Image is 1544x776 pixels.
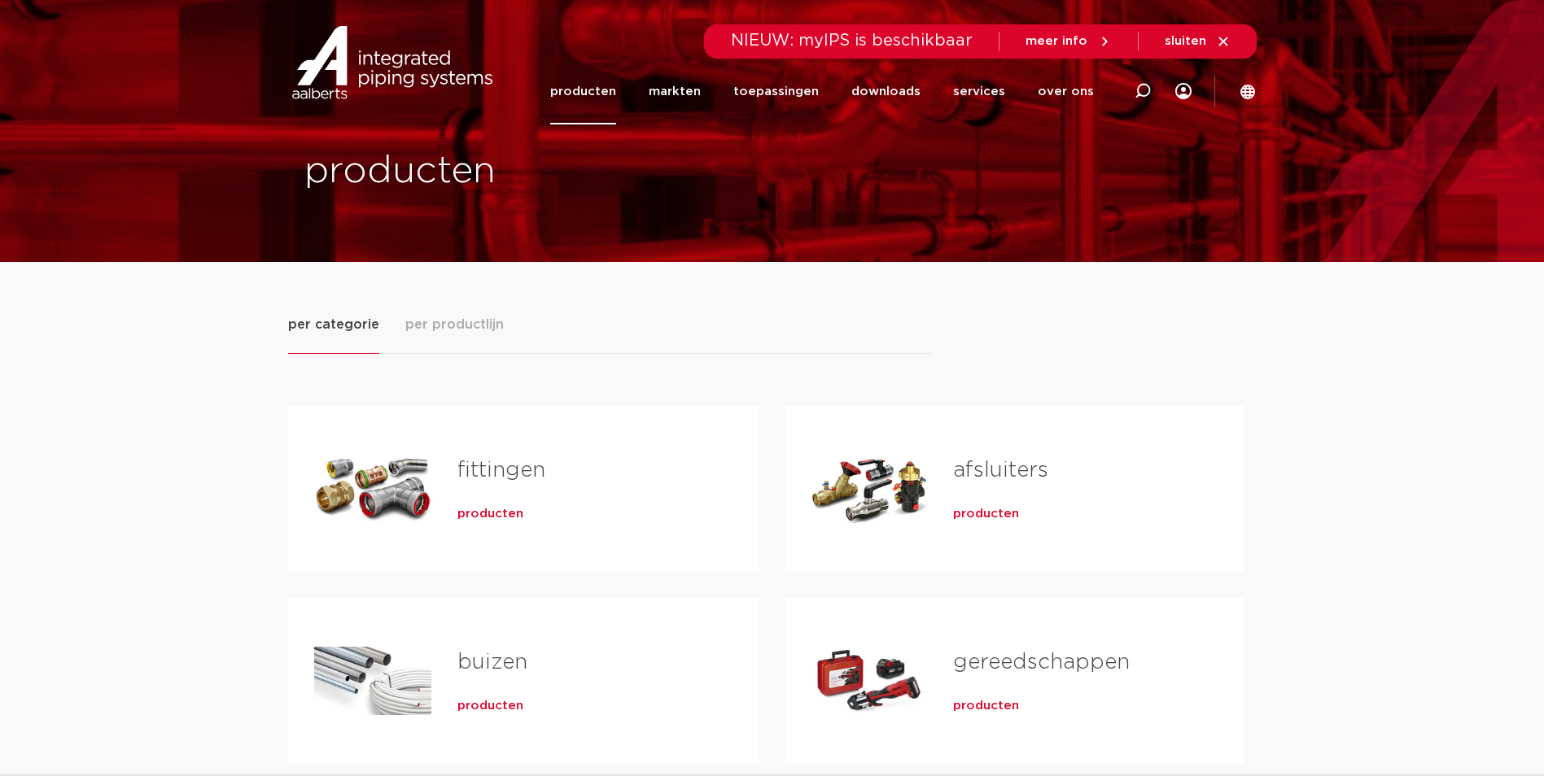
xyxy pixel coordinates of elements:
span: per productlijn [405,315,504,334]
a: sluiten [1165,34,1231,49]
span: per categorie [288,315,379,334]
a: producten [457,698,523,714]
div: my IPS [1175,59,1192,124]
a: services [953,59,1005,124]
a: afsluiters [953,460,1048,481]
a: meer info [1026,34,1112,49]
a: downloads [851,59,921,124]
a: over ons [1038,59,1094,124]
a: producten [457,506,523,522]
nav: Menu [550,59,1094,124]
span: sluiten [1165,35,1206,47]
a: producten [550,59,616,124]
a: fittingen [457,460,545,481]
a: gereedschappen [953,652,1130,673]
a: buizen [457,652,527,673]
a: toepassingen [733,59,819,124]
span: NIEUW: myIPS is beschikbaar [731,33,973,49]
h1: producten [304,146,764,198]
a: producten [953,506,1019,522]
a: producten [953,698,1019,714]
span: meer info [1026,35,1087,47]
a: markten [649,59,701,124]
